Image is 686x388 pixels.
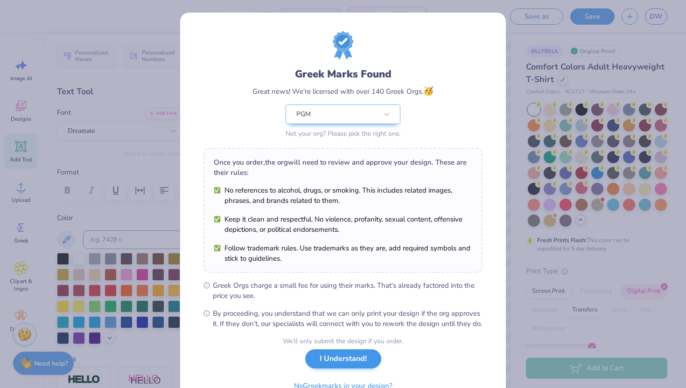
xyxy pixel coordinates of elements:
[214,157,472,178] div: Once you order, the org will need to review and approve your design. These are their rules:
[213,308,483,329] span: By proceeding, you understand that we can only print your design if the org approves it. If they ...
[252,85,434,97] div: Great news! We're licensed with over 140 Greek Orgs.
[213,280,483,301] span: Greek Orgs charge a small fee for using their marks. That’s already factored into the price you see.
[214,214,472,235] li: Keep it clean and respectful. No violence, profanity, sexual content, offensive depictions, or po...
[283,336,403,346] div: We’ll only submit the design if you order.
[214,243,472,263] li: Follow trademark rules. Use trademarks as they are, add required symbols and stick to guidelines.
[423,85,434,97] span: 🥳
[286,129,400,139] div: Not your org? Please pick the right one.
[295,67,392,82] div: Greek Marks Found
[305,349,381,368] button: I Understand!
[333,31,353,59] img: License badge
[214,185,472,206] li: No references to alcohol, drugs, or smoking. This includes related images, phrases, and brands re...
